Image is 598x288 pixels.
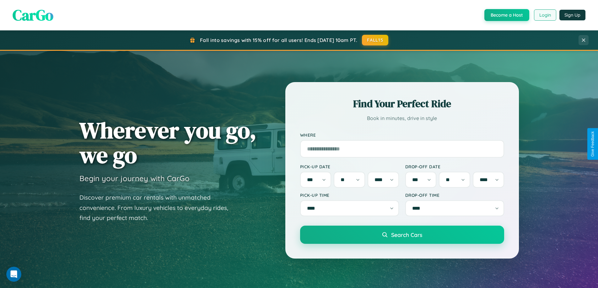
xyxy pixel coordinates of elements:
p: Book in minutes, drive in style [300,114,504,123]
iframe: Intercom live chat [6,267,21,282]
button: Search Cars [300,226,504,244]
label: Pick-up Time [300,192,399,198]
label: Drop-off Date [405,164,504,169]
label: Drop-off Time [405,192,504,198]
span: Fall into savings with 15% off for all users! Ends [DATE] 10am PT. [200,37,357,43]
div: Give Feedback [590,131,595,157]
button: FALL15 [362,35,388,45]
label: Where [300,132,504,138]
h3: Begin your journey with CarGo [79,174,190,183]
button: Login [534,9,556,21]
span: Search Cars [391,231,422,238]
label: Pick-up Date [300,164,399,169]
span: CarGo [13,5,53,25]
button: Become a Host [484,9,529,21]
button: Sign Up [559,10,585,20]
h1: Wherever you go, we go [79,118,256,167]
p: Discover premium car rentals with unmatched convenience. From luxury vehicles to everyday rides, ... [79,192,236,223]
h2: Find Your Perfect Ride [300,97,504,111]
